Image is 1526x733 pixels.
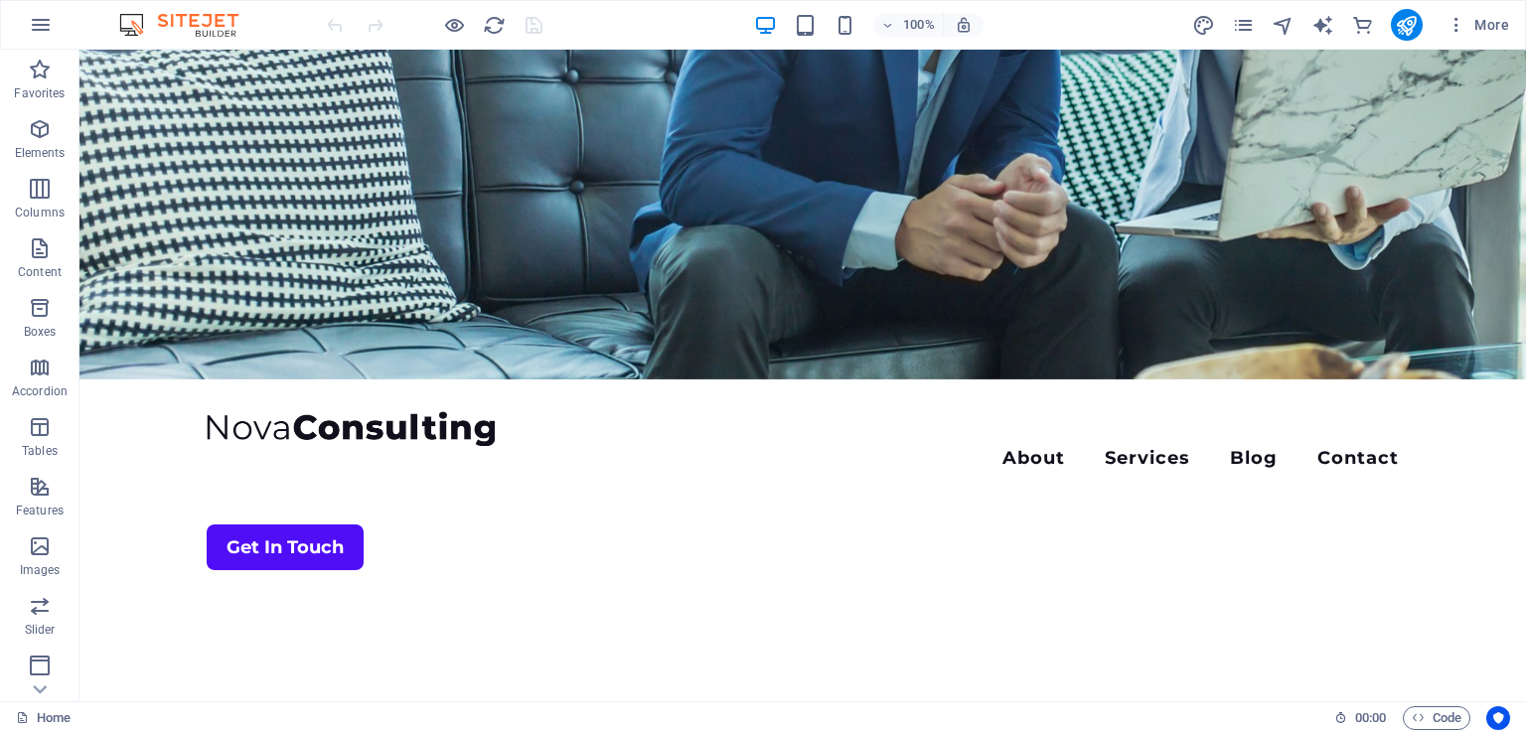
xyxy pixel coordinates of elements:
p: Tables [22,443,58,459]
h6: 100% [903,13,935,37]
i: Commerce [1351,14,1374,37]
p: Content [18,264,62,280]
span: More [1447,15,1509,35]
i: AI Writer [1311,14,1334,37]
i: On resize automatically adjust zoom level to fit chosen device. [955,16,973,34]
img: Editor Logo [114,13,263,37]
h6: Session time [1334,706,1387,730]
i: Navigator [1272,14,1295,37]
p: Favorites [14,85,65,101]
p: Slider [25,622,56,638]
span: Code [1412,706,1461,730]
p: Elements [15,145,66,161]
p: Columns [15,205,65,220]
button: navigator [1272,13,1296,37]
button: reload [482,13,506,37]
span: 00 00 [1355,706,1386,730]
button: Usercentrics [1486,706,1510,730]
button: publish [1391,9,1423,41]
button: Code [1403,706,1470,730]
button: 100% [873,13,944,37]
i: Pages (Ctrl+Alt+S) [1232,14,1255,37]
p: Accordion [12,383,68,399]
i: Design (Ctrl+Alt+Y) [1192,14,1215,37]
button: commerce [1351,13,1375,37]
button: text_generator [1311,13,1335,37]
p: Boxes [24,324,57,340]
a: Click to cancel selection. Double-click to open Pages [16,706,71,730]
button: Click here to leave preview mode and continue editing [442,13,466,37]
i: Publish [1395,14,1418,37]
p: Images [20,562,61,578]
i: Reload page [483,14,506,37]
button: design [1192,13,1216,37]
span: : [1369,710,1372,725]
p: Features [16,503,64,518]
button: pages [1232,13,1256,37]
button: More [1439,9,1517,41]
